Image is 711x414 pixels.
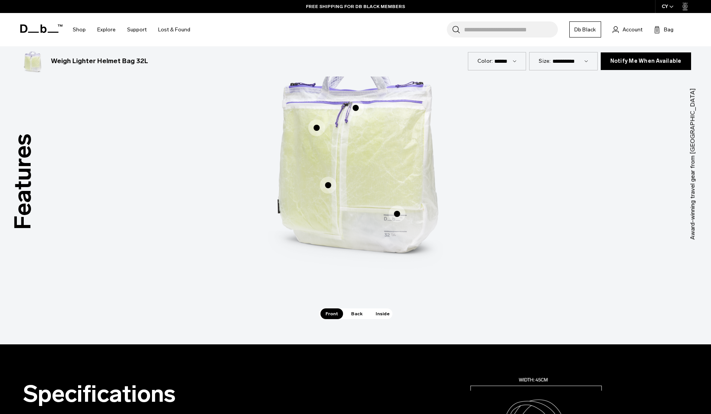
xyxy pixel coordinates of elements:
a: Shop [73,16,86,43]
nav: Main Navigation [67,13,196,46]
h3: Features [5,134,41,230]
span: Notify Me When Available [610,58,682,64]
a: Lost & Found [158,16,190,43]
a: Explore [97,16,116,43]
div: 1 / 3 [241,9,471,308]
span: Account [623,26,642,34]
label: Size: [539,57,551,65]
h3: Weigh Lighter Helmet Bag 32L [51,56,148,66]
a: FREE SHIPPING FOR DB BLACK MEMBERS [306,3,405,10]
a: Support [127,16,147,43]
span: Inside [371,308,395,319]
a: Account [613,25,642,34]
span: Bag [664,26,673,34]
label: Color: [477,57,493,65]
button: Bag [654,25,673,34]
span: Back [346,308,368,319]
span: Front [320,308,343,319]
button: Notify Me When Available [601,52,691,70]
img: Weigh_Lighter_Helmet_Bag_32L_1.png [20,49,45,73]
h2: Specifications [23,381,310,407]
a: Db Black [569,21,601,37]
